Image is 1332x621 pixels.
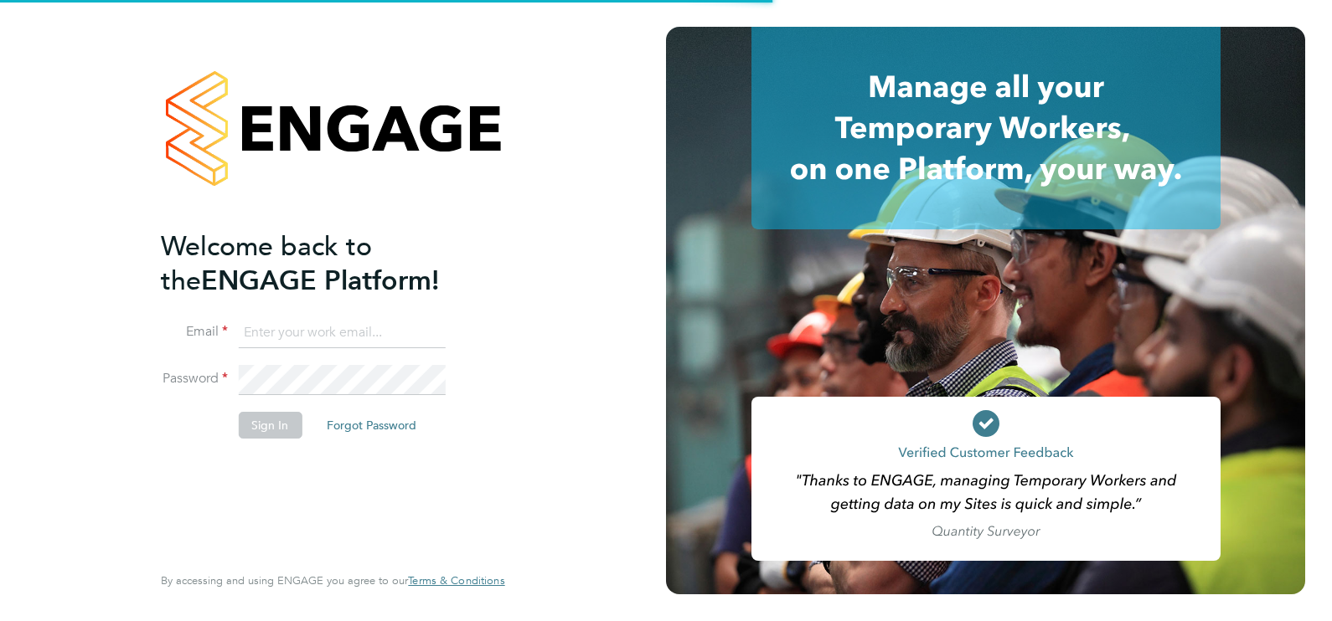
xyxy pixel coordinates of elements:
[408,573,504,588] span: Terms & Conditions
[238,318,445,348] input: Enter your work email...
[161,573,504,588] span: By accessing and using ENGAGE you agree to our
[238,412,302,439] button: Sign In
[161,370,228,387] label: Password
[161,230,372,297] span: Welcome back to the
[161,229,488,298] h2: ENGAGE Platform!
[313,412,430,439] button: Forgot Password
[408,574,504,588] a: Terms & Conditions
[161,323,228,341] label: Email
